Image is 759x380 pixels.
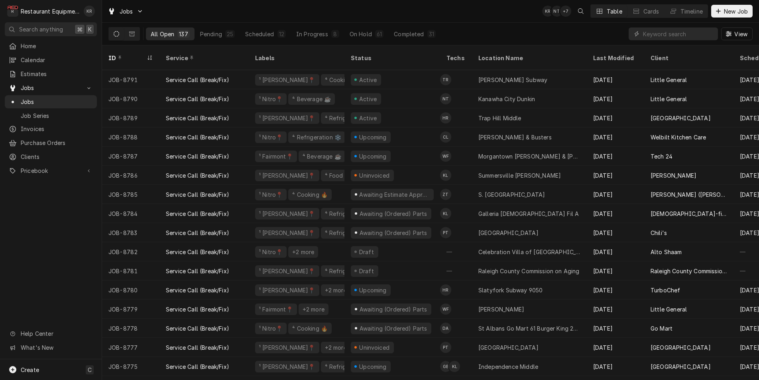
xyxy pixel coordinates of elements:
div: Active [358,114,378,122]
div: ¹ [PERSON_NAME]📍 [258,343,316,352]
div: In Progress [296,30,328,38]
div: Service Call (Break/Fix) [166,114,229,122]
div: Uninvoiced [358,171,391,180]
div: ⁴ Refrigeration ❄️ [291,133,342,141]
span: Job Series [21,112,93,120]
div: ⁴ Refrigeration ❄️ [324,114,375,122]
a: Go to Help Center [5,327,97,340]
div: NT [551,6,562,17]
div: Paxton Turner's Avatar [440,342,451,353]
div: Nick Tussey's Avatar [551,6,562,17]
div: Awaiting Estimate Approval [358,190,431,199]
div: [DATE] [587,261,644,280]
div: PT [440,227,451,238]
div: Service Call (Break/Fix) [166,76,229,84]
div: Draft [358,248,375,256]
div: Service Call (Break/Fix) [166,267,229,275]
button: Open search [574,5,587,18]
div: ¹ [PERSON_NAME]📍 [258,114,316,122]
div: JOB-8784 [102,204,159,223]
div: + 7 [560,6,571,17]
div: +2 more [324,343,348,352]
div: ⁴ Cooking 🔥 [291,190,328,199]
span: Purchase Orders [21,139,93,147]
div: DA [440,323,451,334]
div: ¹ Nitro📍 [258,133,283,141]
div: Wesley Fisher's Avatar [440,304,451,315]
div: ⁴ Food Preparation 🔪 [324,171,386,180]
div: Table [607,7,622,16]
div: Thomas Ross's Avatar [440,74,451,85]
div: Celebration Villa of [GEOGRAPHIC_DATA] [478,248,580,256]
div: [DATE] [587,338,644,357]
a: Go to Jobs [5,81,97,94]
div: [PERSON_NAME] & Busters [478,133,552,141]
div: 25 [227,30,233,38]
span: Create [21,366,39,373]
div: KR [542,6,553,17]
div: Dakota Arthur's Avatar [440,323,451,334]
div: Service Call (Break/Fix) [166,324,229,333]
span: Home [21,42,93,50]
div: 137 [179,30,188,38]
div: Tech 24 [651,152,672,161]
span: Calendar [21,56,93,64]
div: Status [351,54,432,62]
div: All Open [151,30,174,38]
div: ⁴ Cooking 🔥 [324,76,361,84]
a: Estimates [5,67,97,80]
div: Service Call (Break/Fix) [166,95,229,103]
div: R [7,6,18,17]
div: [DEMOGRAPHIC_DATA]-fil-a Galleria [651,210,727,218]
div: [DATE] [587,204,644,223]
div: Awaiting (Ordered) Parts [358,305,428,313]
div: KL [440,208,451,219]
div: JOB-8777 [102,338,159,357]
div: Last Modified [593,54,636,62]
a: Go to Pricebook [5,164,97,177]
div: Nick Tussey's Avatar [440,93,451,104]
div: [PERSON_NAME] [651,171,696,180]
a: Clients [5,150,97,163]
div: Little General [651,95,687,103]
div: JOB-8778 [102,319,159,338]
div: Kelli Robinette's Avatar [542,6,553,17]
div: [DATE] [587,89,644,108]
div: Service Call (Break/Fix) [166,171,229,180]
a: Calendar [5,53,97,67]
div: +2 more [324,286,348,294]
span: ⌘ [77,25,83,33]
div: Trap Hill Middle [478,114,521,122]
div: Alto Shaam [651,248,682,256]
div: — [440,242,472,261]
div: Service Call (Break/Fix) [166,229,229,237]
div: ¹ Fairmont📍 [258,152,294,161]
div: ¹ [PERSON_NAME]📍 [258,229,316,237]
div: Kanawha City Dunkin [478,95,535,103]
a: Job Series [5,109,97,122]
div: HR [440,112,451,123]
div: ⁴ Beverage ☕ [302,152,342,161]
div: [GEOGRAPHIC_DATA] [651,114,711,122]
a: Invoices [5,122,97,135]
div: Galleria [DEMOGRAPHIC_DATA] Fil A [478,210,579,218]
div: [DATE] [587,319,644,338]
div: Cole Livingston's Avatar [440,131,451,143]
div: Service Call (Break/Fix) [166,190,229,199]
div: JOB-8782 [102,242,159,261]
span: Search anything [19,25,63,33]
div: Awaiting (Ordered) Parts [358,210,428,218]
div: Kaleb Lewis's Avatar [440,170,451,181]
div: Service Call (Break/Fix) [166,152,229,161]
div: PT [440,342,451,353]
div: Client [651,54,726,62]
span: C [88,366,92,374]
div: Little General [651,76,687,84]
div: NT [440,93,451,104]
div: KR [84,6,95,17]
div: Draft [358,267,375,275]
div: JOB-8780 [102,280,159,300]
div: Techs [446,54,466,62]
div: ¹ [PERSON_NAME]📍 [258,171,316,180]
div: JOB-8775 [102,357,159,376]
